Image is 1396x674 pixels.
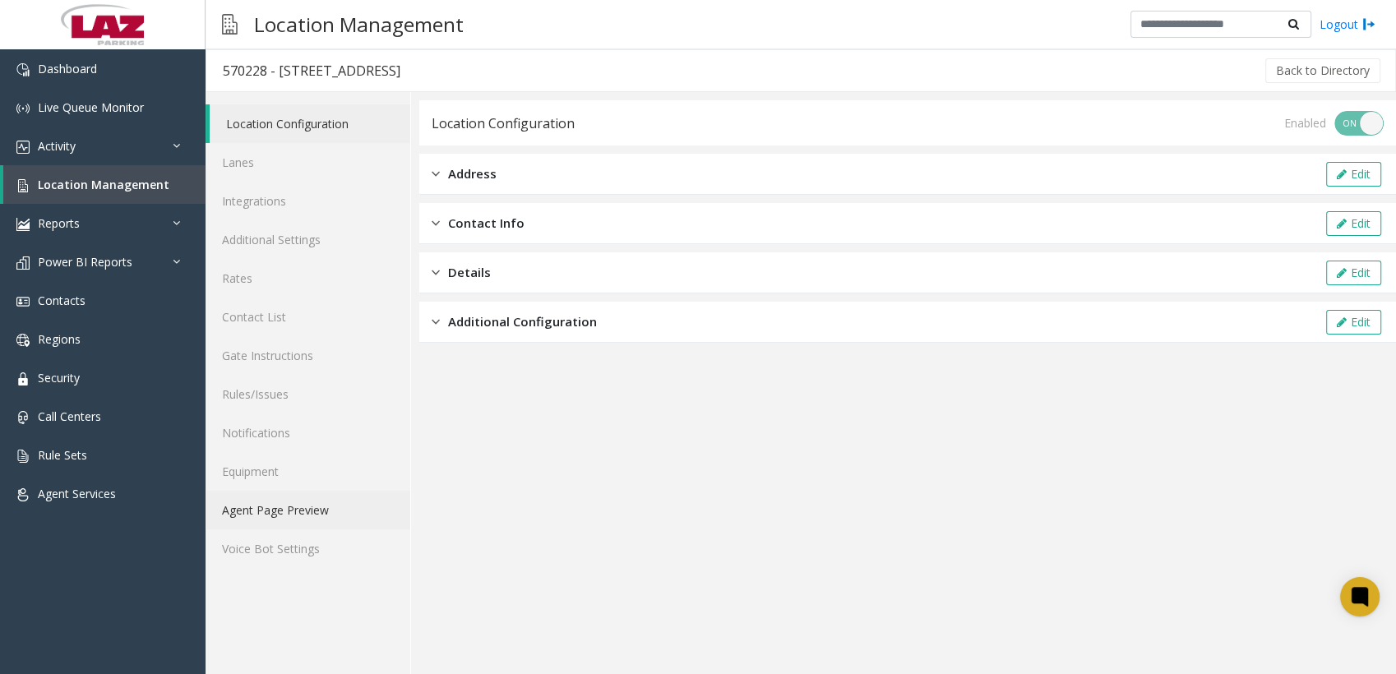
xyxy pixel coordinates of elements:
img: pageIcon [222,4,238,44]
img: 'icon' [16,256,30,270]
a: Equipment [206,452,410,491]
span: Dashboard [38,61,97,76]
span: Call Centers [38,409,101,424]
img: 'icon' [16,218,30,231]
div: 570228 - [STREET_ADDRESS] [223,60,400,81]
button: Edit [1326,261,1381,285]
div: Location Configuration [432,113,575,134]
img: 'icon' [16,63,30,76]
img: logout [1362,16,1375,33]
a: Location Configuration [210,104,410,143]
button: Edit [1326,211,1381,236]
button: Edit [1326,310,1381,335]
button: Edit [1326,162,1381,187]
span: Rule Sets [38,447,87,463]
a: Lanes [206,143,410,182]
a: Logout [1320,16,1375,33]
span: Contacts [38,293,86,308]
span: Additional Configuration [448,312,597,331]
img: 'icon' [16,334,30,347]
span: Details [448,263,491,282]
a: Gate Instructions [206,336,410,375]
a: Agent Page Preview [206,491,410,529]
a: Location Management [3,165,206,204]
img: 'icon' [16,372,30,385]
a: Additional Settings [206,220,410,259]
span: Agent Services [38,486,116,501]
img: closed [432,312,440,331]
span: Contact Info [448,214,525,233]
span: Reports [38,215,80,231]
span: Activity [38,138,76,154]
img: 'icon' [16,141,30,154]
button: Back to Directory [1265,58,1380,83]
a: Contact List [206,298,410,336]
a: Integrations [206,182,410,220]
span: Address [448,164,497,183]
img: closed [432,164,440,183]
span: Location Management [38,177,169,192]
img: 'icon' [16,450,30,463]
img: 'icon' [16,411,30,424]
img: 'icon' [16,179,30,192]
div: Enabled [1284,114,1326,132]
img: 'icon' [16,102,30,115]
img: 'icon' [16,488,30,501]
a: Voice Bot Settings [206,529,410,568]
img: closed [432,263,440,282]
a: Rules/Issues [206,375,410,413]
span: Security [38,370,80,385]
span: Regions [38,331,81,347]
a: Notifications [206,413,410,452]
span: Live Queue Monitor [38,99,144,115]
span: Power BI Reports [38,254,132,270]
h3: Location Management [246,4,472,44]
a: Rates [206,259,410,298]
img: closed [432,214,440,233]
img: 'icon' [16,295,30,308]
